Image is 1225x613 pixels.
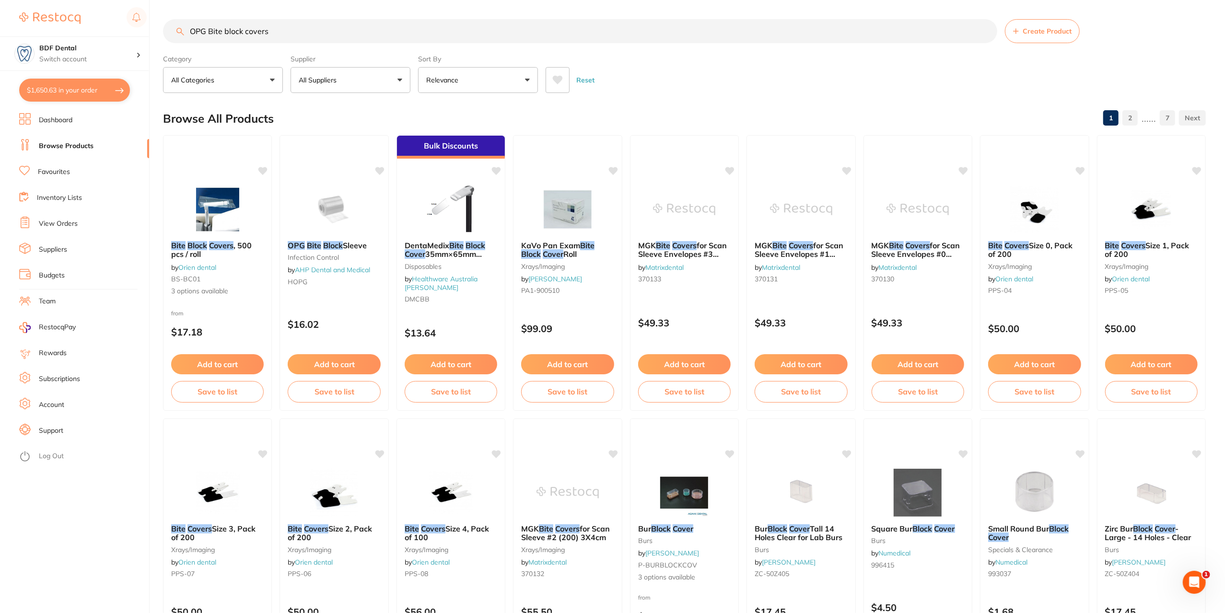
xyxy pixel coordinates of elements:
div: Bulk Discounts [397,136,505,159]
img: Bite Covers Size 1, Pack of 200 [1120,185,1182,233]
b: MGK Bite Covers for Scan Sleeve Envelopes #1 (200) 2x4cm [755,241,847,259]
em: Bite [580,241,595,250]
img: KaVo Pan Exam Bite Block Cover Roll [537,185,599,233]
span: MGK [872,241,889,250]
span: Zirc Bur [1105,524,1133,533]
em: Cover [543,249,563,259]
span: BS-BC01 [171,275,200,283]
b: Small Round Bur Block Cover [988,524,1081,542]
span: P-BURBLOCKCOV [638,561,697,569]
b: Square Bur Block Cover [872,524,964,533]
a: Orien dental [995,275,1033,283]
p: $49.33 [638,317,731,328]
b: Bur Block Cover Tall 14 Holes Clear for Lab Burs [755,524,847,542]
em: OPG [288,241,305,250]
button: Add to cart [521,354,614,374]
a: Matrixdental [645,263,684,272]
span: DMCBB [405,295,430,303]
b: MGK Bite Covers for Scan Sleeve Envelopes #0 (200) 2x3cm [872,241,964,259]
em: Bite [1105,241,1120,250]
img: Bite Covers Size 2, Pack of 200 [303,469,365,517]
img: Small Round Bur Block Cover [1003,469,1066,517]
b: Bur Block Cover [638,524,731,533]
button: Reset [573,67,597,93]
a: [PERSON_NAME] [645,549,699,557]
em: Bite [288,524,302,533]
small: xrays/imaging [288,546,380,554]
span: by [755,263,800,272]
span: Size 2, Pack of 200 [288,524,372,542]
em: Block [1133,524,1153,533]
b: MGK Bite Covers for Scan Sleeve #2 (200) 3X4cm [521,524,614,542]
img: Square Bur Block Cover [887,469,949,517]
span: 35mm×65mm 300/Bag [405,249,482,267]
b: Bite Covers Size 4, Pack of 100 [405,524,497,542]
small: burs [872,537,964,544]
small: xrays/imaging [405,546,497,554]
em: Cover [789,524,810,533]
em: Bite [889,241,904,250]
label: Category [163,55,283,63]
em: Block [323,241,343,250]
span: by [872,263,917,272]
span: PPS-04 [988,286,1012,295]
a: [PERSON_NAME] [762,558,816,567]
b: Zirc Bur Block Cover - Large - 14 Holes - Clear [1105,524,1198,542]
small: specials & clearance [988,546,1081,554]
em: Bite [307,241,321,250]
a: Matrixdental [879,263,917,272]
img: Bite Block Covers, 500 pcs / roll [187,185,249,233]
em: Covers [789,241,813,250]
span: Bur [755,524,768,533]
button: Save to list [171,381,264,402]
button: Save to list [755,381,847,402]
em: Bite [772,241,787,250]
button: Save to list [988,381,1081,402]
a: AHP Dental and Medical [295,266,370,274]
p: $99.09 [521,323,614,334]
img: MGK Bite Covers for Scan Sleeve Envelopes #0 (200) 2x3cm [887,185,949,233]
a: Orien dental [295,558,333,567]
a: Matrixdental [762,263,800,272]
img: DentaMedix Bite Block Cover 35mm×65mm 300/Bag [420,185,482,233]
span: by [1105,275,1150,283]
span: Size 3, Pack of 200 [171,524,256,542]
img: Zirc Bur Block Cover - Large - 14 Holes - Clear [1120,469,1182,517]
button: All Categories [163,67,283,93]
em: Cover [988,532,1009,542]
span: 370130 [872,275,895,283]
b: KaVo Pan Exam Bite Block Cover Roll [521,241,614,259]
a: Numedical [995,558,1027,567]
span: 1 [1202,571,1210,578]
span: by [405,558,450,567]
span: ZC-50Z405 [755,569,789,578]
a: Orien dental [178,558,216,567]
a: Browse Products [39,141,93,151]
button: Add to cart [405,354,497,374]
em: Block [521,249,541,259]
a: 2 [1122,108,1138,127]
span: PPS-05 [1105,286,1129,295]
img: Bite Covers Size 3, Pack of 200 [187,469,249,517]
button: Log Out [19,449,146,464]
small: burs [1105,546,1198,554]
em: Block [466,241,485,250]
em: Block [187,241,207,250]
a: Restocq Logo [19,7,81,29]
button: Add to cart [288,354,380,374]
img: Bur Block Cover [653,469,715,517]
span: 3 options available [638,573,731,582]
span: Sleeve [343,241,367,250]
span: MGK [638,241,656,250]
a: Numedical [879,549,911,557]
img: RestocqPay [19,322,31,333]
a: View Orders [39,219,78,229]
button: Save to list [405,381,497,402]
span: Create Product [1023,27,1072,35]
img: MGK Bite Covers for Scan Sleeve Envelopes #1 (200) 2x4cm [770,185,832,233]
input: Search Products [163,19,997,43]
span: PPS-06 [288,569,311,578]
small: burs [638,537,731,544]
span: RestocqPay [39,323,76,332]
b: DentaMedix Bite Block Cover 35mm×65mm 300/Bag [405,241,497,259]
